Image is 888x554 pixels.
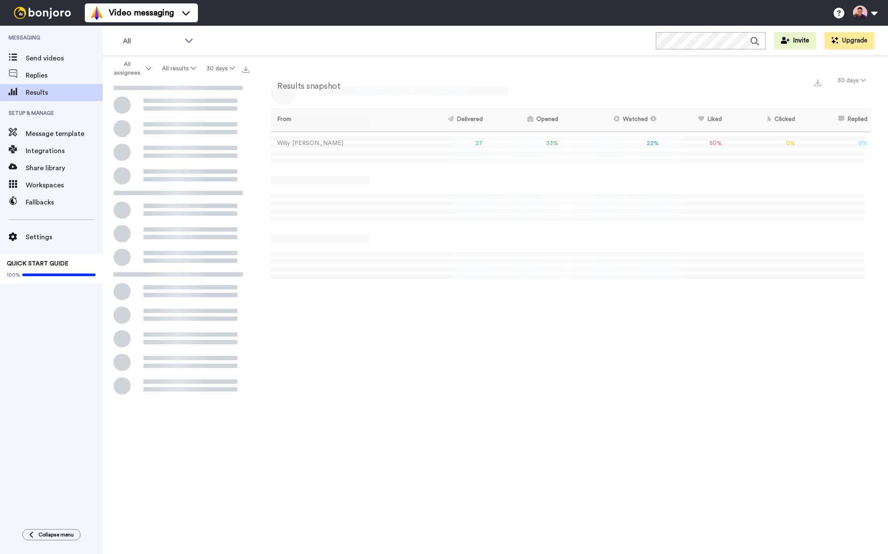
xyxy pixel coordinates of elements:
[26,197,103,208] span: Fallbacks
[26,180,103,190] span: Workspaces
[240,62,252,75] button: Export all results that match these filters now.
[812,76,824,88] button: Export a summary of each team member’s results that match this filter now.
[26,146,103,156] span: Integrations
[26,87,103,98] span: Results
[271,108,404,132] th: From
[663,132,725,155] td: 50 %
[271,81,340,91] h2: Results snapshot
[26,70,103,81] span: Replies
[725,108,798,132] th: Clicked
[798,132,871,155] td: 0 %
[123,36,180,46] span: All
[814,79,821,86] img: export.svg
[486,132,562,155] td: 33 %
[90,6,104,20] img: vm-color.svg
[7,261,69,267] span: QUICK START GUIDE
[201,61,240,76] button: 30 days
[562,108,662,132] th: Watched
[404,132,487,155] td: 27
[562,132,662,155] td: 22 %
[486,108,562,132] th: Opened
[26,53,103,63] span: Send videos
[10,7,75,19] img: bj-logo-header-white.svg
[798,108,871,132] th: Replied
[105,57,157,81] button: All assignees
[26,129,103,139] span: Message template
[271,132,404,155] td: Willy [PERSON_NAME]
[110,60,144,77] span: All assignees
[774,32,816,49] button: Invite
[22,529,81,540] button: Collapse menu
[663,108,725,132] th: Liked
[7,271,20,278] span: 100%
[26,232,103,242] span: Settings
[157,61,201,76] button: All results
[825,32,874,49] button: Upgrade
[725,132,798,155] td: 0 %
[26,163,103,173] span: Share library
[242,66,249,73] img: export.svg
[109,7,174,19] span: Video messaging
[832,73,871,88] button: 30 days
[39,531,74,538] span: Collapse menu
[404,108,487,132] th: Delivered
